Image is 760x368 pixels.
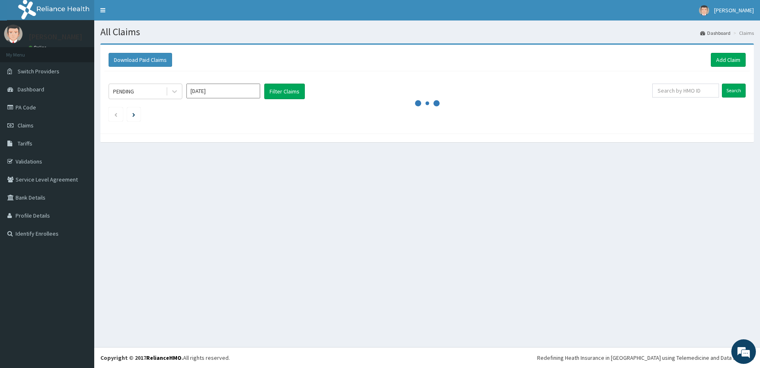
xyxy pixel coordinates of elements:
a: Next page [132,111,135,118]
div: Redefining Heath Insurance in [GEOGRAPHIC_DATA] using Telemedicine and Data Science! [537,354,754,362]
span: Tariffs [18,140,32,147]
a: Dashboard [700,30,731,36]
img: User Image [4,25,23,43]
p: [PERSON_NAME] [29,33,82,41]
input: Search [722,84,746,98]
a: Previous page [114,111,118,118]
span: [PERSON_NAME] [714,7,754,14]
button: Download Paid Claims [109,53,172,67]
a: Add Claim [711,53,746,67]
span: Claims [18,122,34,129]
input: Select Month and Year [186,84,260,98]
input: Search by HMO ID [652,84,719,98]
button: Filter Claims [264,84,305,99]
strong: Copyright © 2017 . [100,354,183,361]
a: Online [29,45,48,50]
li: Claims [731,30,754,36]
span: Dashboard [18,86,44,93]
footer: All rights reserved. [94,347,760,368]
svg: audio-loading [415,91,440,116]
div: PENDING [113,87,134,95]
img: User Image [699,5,709,16]
h1: All Claims [100,27,754,37]
span: Switch Providers [18,68,59,75]
a: RelianceHMO [146,354,181,361]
